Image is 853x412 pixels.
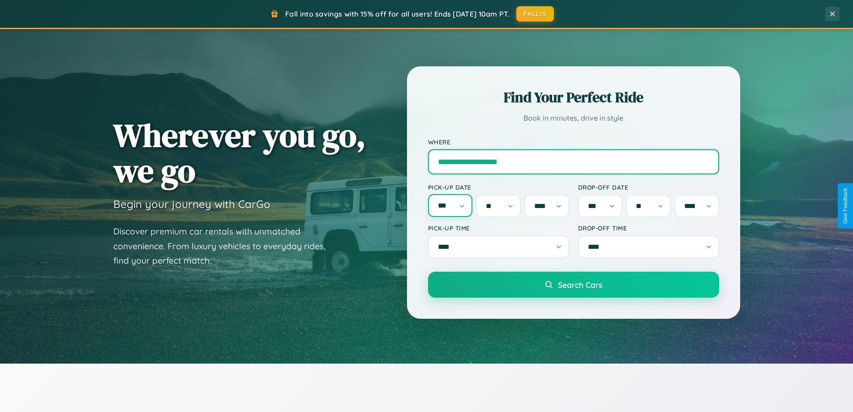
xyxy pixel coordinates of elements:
[842,188,849,224] div: Give Feedback
[428,138,719,146] label: Where
[428,183,569,191] label: Pick-up Date
[428,224,569,232] label: Pick-up Time
[578,224,719,232] label: Drop-off Time
[113,197,270,211] h3: Begin your journey with CarGo
[113,224,337,268] p: Discover premium car rentals with unmatched convenience. From luxury vehicles to everyday rides, ...
[578,183,719,191] label: Drop-off Date
[516,6,554,22] button: FALL15
[558,280,602,290] span: Search Cars
[428,112,719,125] p: Book in minutes, drive in style
[113,117,366,188] h1: Wherever you go, we go
[285,9,510,18] span: Fall into savings with 15% off for all users! Ends [DATE] 10am PT.
[428,272,719,298] button: Search Cars
[428,87,719,107] h2: Find Your Perfect Ride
